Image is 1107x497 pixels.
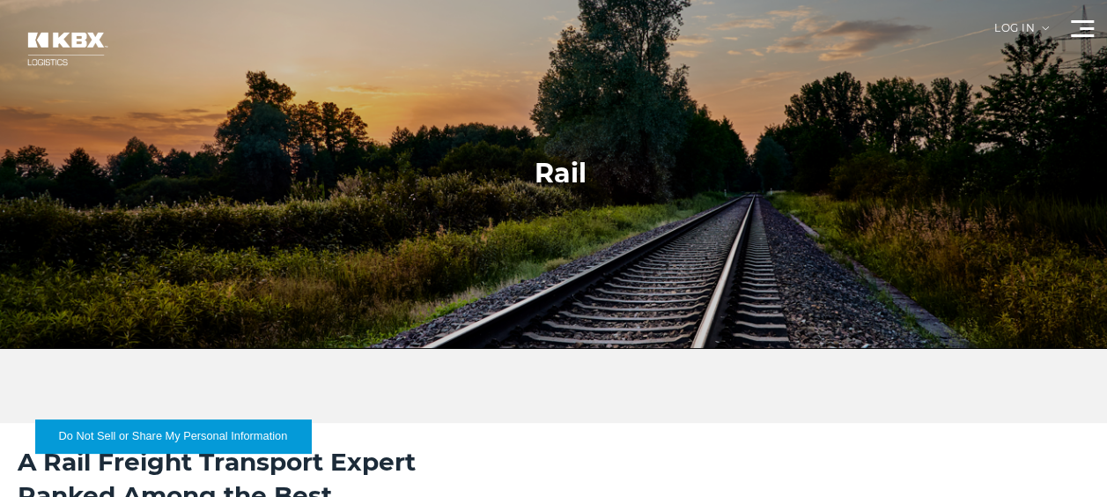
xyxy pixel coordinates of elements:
[13,18,119,80] img: kbx logo
[1019,412,1107,497] iframe: Chat Widget
[535,156,587,191] h1: Rail
[994,23,1049,47] div: Log in
[35,419,311,453] button: Do Not Sell or Share My Personal Information
[1042,26,1049,30] img: arrow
